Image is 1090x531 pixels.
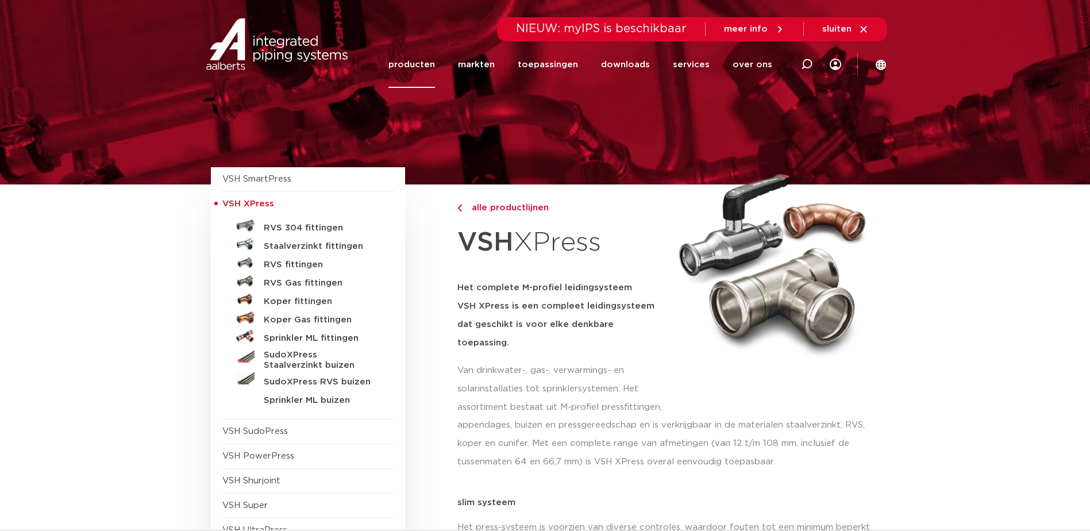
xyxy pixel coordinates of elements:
a: VSH PowerPress [222,452,294,460]
span: sluiten [822,25,852,33]
a: Koper fittingen [222,290,394,309]
h5: Koper Gas fittingen [264,315,378,325]
h5: SudoXPress RVS buizen [264,377,378,387]
a: VSH Super [222,501,268,510]
h5: RVS fittingen [264,260,378,270]
a: SudoXPress Staalverzinkt buizen [222,345,394,371]
h5: SudoXPress Staalverzinkt buizen [264,350,378,371]
strong: VSH [457,229,514,256]
div: my IPS [830,41,841,88]
img: chevron-right.svg [457,205,462,212]
a: over ons [733,41,772,88]
a: RVS 304 fittingen [222,217,394,235]
a: sluiten [822,24,869,34]
a: VSH Shurjoint [222,476,280,485]
a: Staalverzinkt fittingen [222,235,394,253]
a: Sprinkler ML buizen [222,389,394,407]
h5: Koper fittingen [264,297,378,307]
p: slim systeem [457,498,880,507]
h5: Sprinkler ML fittingen [264,333,378,344]
a: downloads [601,41,650,88]
h5: RVS 304 fittingen [264,223,378,233]
p: Van drinkwater-, gas-, verwarmings- en solarinstallaties tot sprinklersystemen. Het assortiment b... [457,361,665,417]
nav: Menu [388,41,772,88]
a: services [673,41,710,88]
a: SudoXPress RVS buizen [222,371,394,389]
a: producten [388,41,435,88]
p: appendages, buizen en pressgereedschap en is verkrijgbaar in de materialen staalverzinkt, RVS, ko... [457,416,880,471]
a: Koper Gas fittingen [222,309,394,327]
h5: Het complete M-profiel leidingsysteem VSH XPress is een compleet leidingsysteem dat geschikt is v... [457,279,665,352]
span: alle productlijnen [465,203,549,212]
a: VSH SudoPress [222,427,288,436]
a: Sprinkler ML fittingen [222,327,394,345]
a: alle productlijnen [457,201,665,215]
a: RVS Gas fittingen [222,272,394,290]
h1: XPress [457,221,665,265]
span: meer info [724,25,768,33]
h5: Sprinkler ML buizen [264,395,378,406]
h5: Staalverzinkt fittingen [264,241,378,252]
span: NIEUW: myIPS is beschikbaar [516,23,687,34]
a: toepassingen [518,41,578,88]
a: RVS fittingen [222,253,394,272]
h5: RVS Gas fittingen [264,278,378,288]
a: VSH SmartPress [222,175,291,183]
a: meer info [724,24,785,34]
span: VSH XPress [222,199,274,208]
a: markten [458,41,495,88]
